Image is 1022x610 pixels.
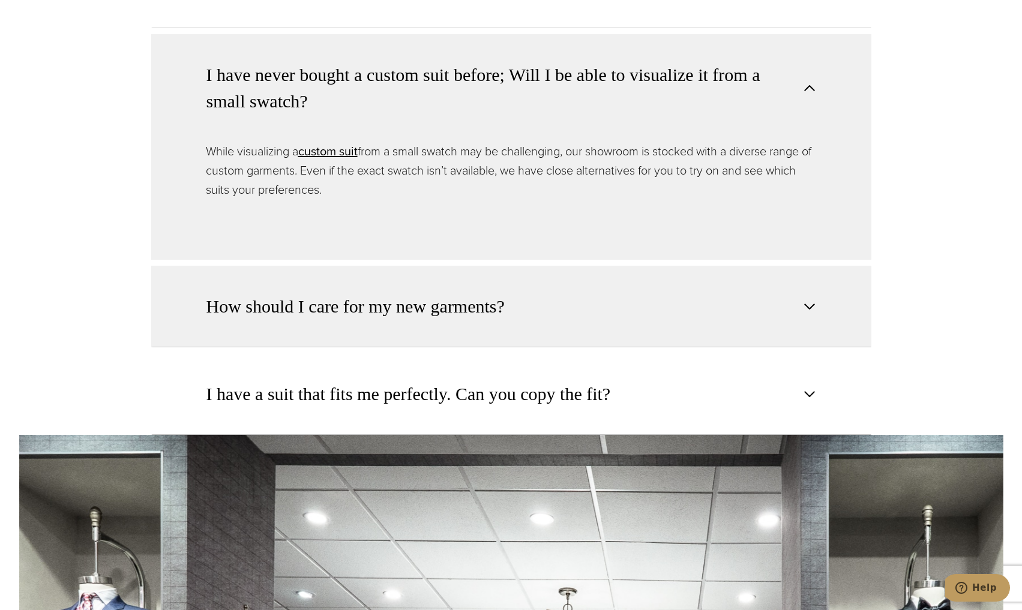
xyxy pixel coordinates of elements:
button: How should I care for my new garments? [151,266,871,347]
span: I have a suit that fits me perfectly. Can you copy the fit? [206,381,611,407]
span: How should I care for my new garments? [206,293,505,320]
div: I have never bought a custom suit before; Will I be able to visualize it from a small swatch? [151,142,871,260]
button: I have a suit that fits me perfectly. Can you copy the fit? [151,353,871,435]
a: custom suit [298,142,358,160]
span: I have never bought a custom suit before; Will I be able to visualize it from a small swatch? [206,62,796,115]
p: While visualizing a from a small swatch may be challenging, our showroom is stocked with a divers... [206,142,817,199]
iframe: Opens a widget where you can chat to one of our agents [945,574,1010,604]
button: I have never bought a custom suit before; Will I be able to visualize it from a small swatch? [151,34,871,142]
